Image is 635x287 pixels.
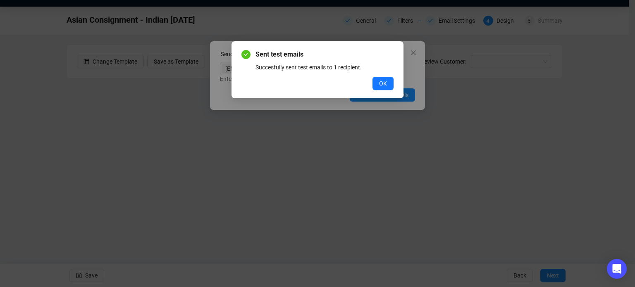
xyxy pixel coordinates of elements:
span: OK [379,79,387,88]
div: Open Intercom Messenger [607,259,627,279]
div: Succesfully sent test emails to 1 recipient. [255,63,394,72]
button: OK [372,77,394,90]
span: Sent test emails [255,50,394,59]
span: check-circle [241,50,251,59]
